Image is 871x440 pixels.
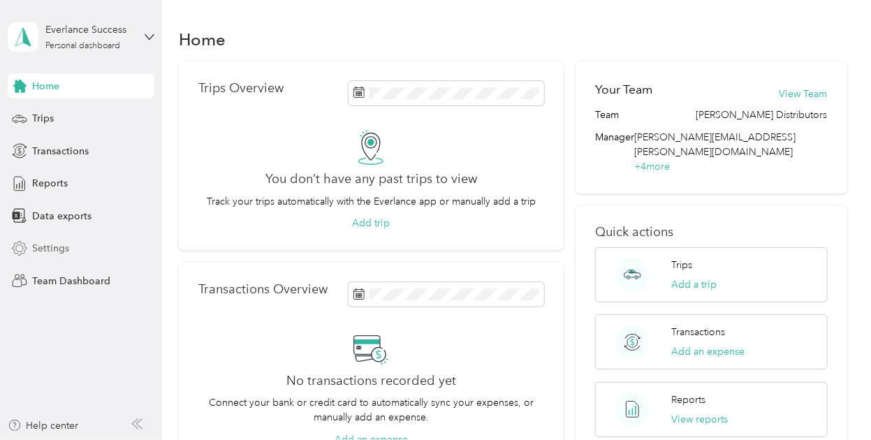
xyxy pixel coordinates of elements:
button: View reports [672,412,729,427]
div: Everlance Success [45,22,133,37]
span: Reports [32,176,68,191]
button: Add trip [352,216,390,230]
h1: Home [179,32,226,47]
span: Team Dashboard [32,274,110,288]
p: Trips [672,258,693,272]
p: Quick actions [595,225,827,240]
span: Transactions [32,144,89,159]
span: [PERSON_NAME][EMAIL_ADDRESS][PERSON_NAME][DOMAIN_NAME] [634,131,796,158]
button: Add a trip [672,277,717,292]
span: Settings [32,241,69,256]
span: Manager [595,130,634,174]
span: + 4 more [634,161,670,173]
h2: You don’t have any past trips to view [265,172,477,186]
p: Transactions [672,325,726,339]
span: [PERSON_NAME] Distributors [696,108,828,122]
button: View Team [779,87,828,101]
div: Personal dashboard [45,42,120,50]
p: Reports [672,393,706,407]
span: Home [32,79,59,94]
span: Team [595,108,619,122]
h2: Your Team [595,81,652,98]
iframe: Everlance-gr Chat Button Frame [793,362,871,440]
p: Transactions Overview [198,282,328,297]
p: Trips Overview [198,81,284,96]
p: Connect your bank or credit card to automatically sync your expenses, or manually add an expense. [198,395,544,425]
span: Trips [32,111,54,126]
h2: No transactions recorded yet [286,374,456,388]
button: Help center [8,418,79,433]
button: Add an expense [672,344,745,359]
span: Data exports [32,209,92,223]
p: Track your trips automatically with the Everlance app or manually add a trip [207,194,536,209]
